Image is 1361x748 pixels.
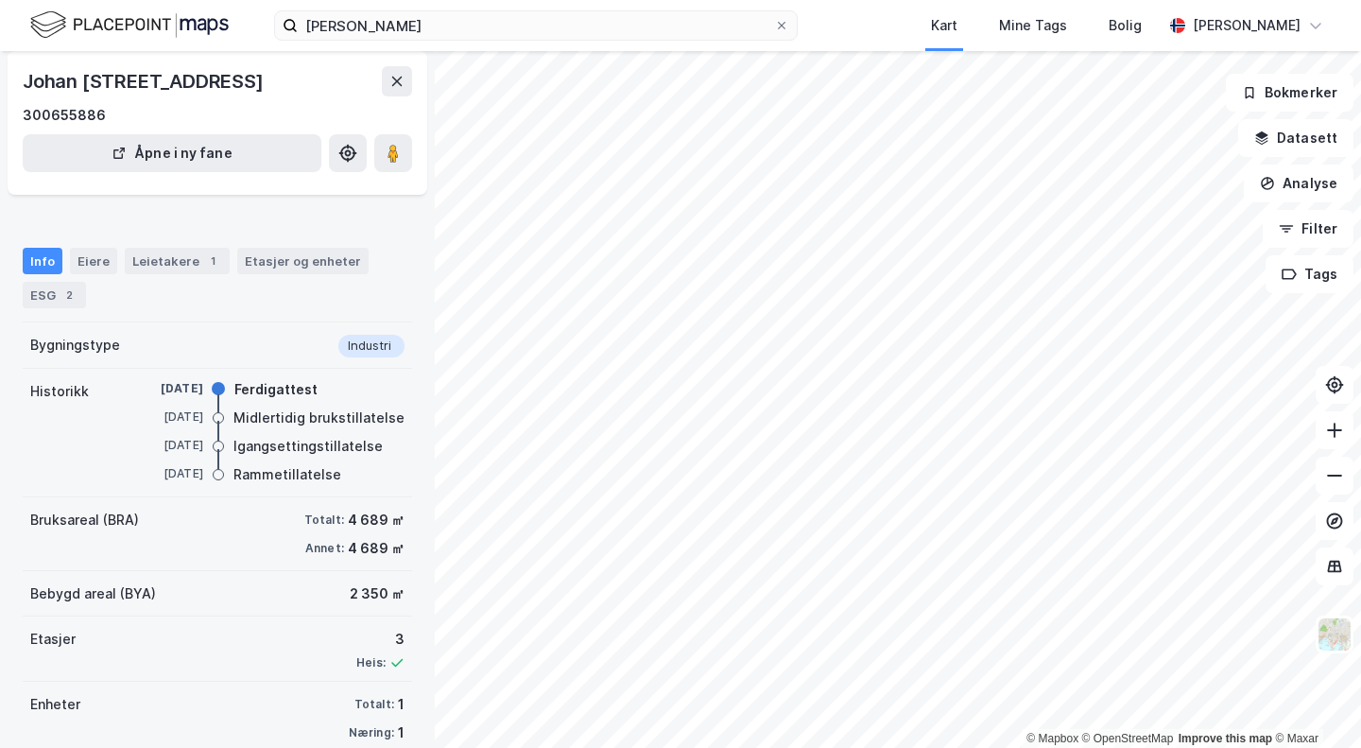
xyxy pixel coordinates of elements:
[234,378,318,401] div: Ferdigattest
[70,248,117,274] div: Eiere
[125,248,230,274] div: Leietakere
[398,722,405,744] div: 1
[356,628,405,651] div: 3
[1193,14,1301,37] div: [PERSON_NAME]
[233,435,383,458] div: Igangsettingstillatelse
[233,463,341,486] div: Rammetillatelse
[128,380,203,397] div: [DATE]
[30,583,156,605] div: Bebygd areal (BYA)
[30,628,76,651] div: Etasjer
[348,509,405,531] div: 4 689 ㎡
[349,725,394,740] div: Næring:
[245,252,361,270] div: Etasjer og enheter
[233,407,405,429] div: Midlertidig brukstillatelse
[1238,119,1353,157] button: Datasett
[30,509,139,531] div: Bruksareal (BRA)
[298,11,774,40] input: Søk på adresse, matrikkel, gårdeiere, leietakere eller personer
[354,697,394,712] div: Totalt:
[1109,14,1142,37] div: Bolig
[305,541,344,556] div: Annet:
[23,282,86,308] div: ESG
[23,248,62,274] div: Info
[348,537,405,560] div: 4 689 ㎡
[1266,255,1353,293] button: Tags
[30,334,120,357] div: Bygningstype
[1179,732,1272,745] a: Improve this map
[23,104,106,127] div: 300655886
[203,252,222,270] div: 1
[30,693,80,716] div: Enheter
[1082,732,1174,745] a: OpenStreetMap
[30,380,89,403] div: Historikk
[1263,210,1353,248] button: Filter
[23,134,321,172] button: Åpne i ny fane
[128,465,203,482] div: [DATE]
[128,409,203,426] div: [DATE]
[350,583,405,605] div: 2 350 ㎡
[1266,657,1361,748] div: Kontrollprogram for chat
[356,655,386,670] div: Heis:
[931,14,957,37] div: Kart
[1317,617,1352,652] img: Z
[1226,74,1353,112] button: Bokmerker
[1026,732,1078,745] a: Mapbox
[1244,165,1353,202] button: Analyse
[304,513,344,528] div: Totalt:
[1266,657,1361,748] iframe: Chat Widget
[60,286,78,304] div: 2
[23,66,267,96] div: Johan [STREET_ADDRESS]
[30,9,229,42] img: logo.f888ab2527a4732fd821a326f86c7f29.svg
[398,693,405,716] div: 1
[999,14,1067,37] div: Mine Tags
[128,437,203,454] div: [DATE]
